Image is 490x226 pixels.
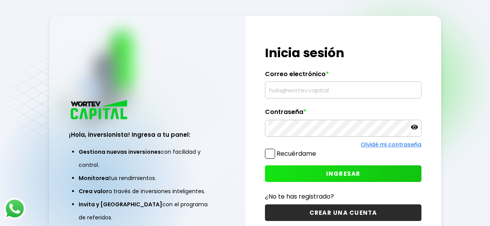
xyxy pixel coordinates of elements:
p: ¿No te has registrado? [265,192,421,201]
h3: ¡Hola, inversionista! Ingresa a tu panel: [69,130,225,139]
a: Olvidé mi contraseña [361,141,421,148]
img: logo_wortev_capital [69,99,130,122]
h1: Inicia sesión [265,44,421,62]
img: logos_whatsapp-icon.242b2217.svg [4,198,26,219]
span: Monitorea [79,174,109,182]
span: INGRESAR [326,170,361,178]
label: Correo electrónico [265,70,421,82]
li: tus rendimientos. [79,172,216,185]
a: ¿No te has registrado?CREAR UNA CUENTA [265,192,421,221]
li: con facilidad y control. [79,145,216,172]
li: a través de inversiones inteligentes. [79,185,216,198]
li: con el programa de referidos. [79,198,216,224]
span: Gestiona nuevas inversiones [79,148,161,156]
button: CREAR UNA CUENTA [265,204,421,221]
span: Crea valor [79,187,108,195]
input: hola@wortev.capital [268,82,418,98]
label: Recuérdame [277,149,316,158]
button: INGRESAR [265,165,421,182]
label: Contraseña [265,108,421,120]
span: Invita y [GEOGRAPHIC_DATA] [79,201,162,208]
